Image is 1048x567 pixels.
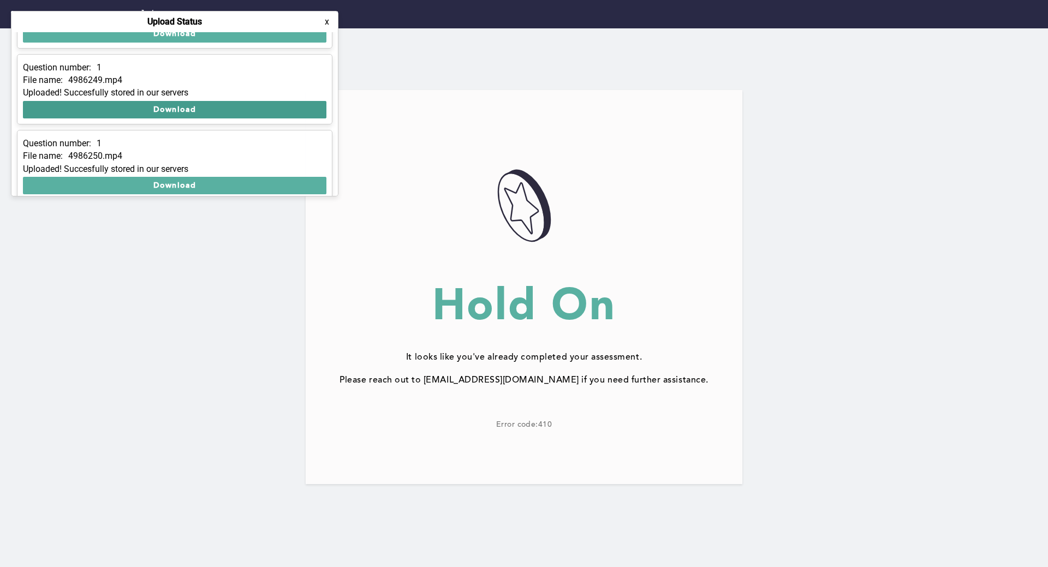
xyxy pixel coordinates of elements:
p: 1 [97,139,102,148]
h4: Upload Status [147,17,202,27]
p: Question number: [23,139,91,148]
div: Hold On [306,283,742,326]
p: 4986249.mp4 [68,75,122,85]
p: Question number: [23,63,91,73]
p: File name: [23,151,63,161]
button: Download [23,101,326,118]
button: Download [23,25,326,43]
p: 4986250.mp4 [68,151,122,161]
img: tenant-logo-c1.png [114,10,199,17]
button: Show Uploads [11,11,107,28]
button: Download [23,177,326,194]
div: Error code: 410 [496,421,552,429]
div: Uploaded! Succesfully stored in our servers [23,88,326,98]
div: Uploaded! Succesfully stored in our servers [23,164,326,174]
div: It looks like you've already completed your assessment. [306,353,742,362]
p: File name: [23,75,63,85]
div: Please reach out to [EMAIL_ADDRESS][DOMAIN_NAME] if you need further assistance. [306,375,742,385]
button: x [321,16,332,27]
p: 1 [97,63,102,73]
